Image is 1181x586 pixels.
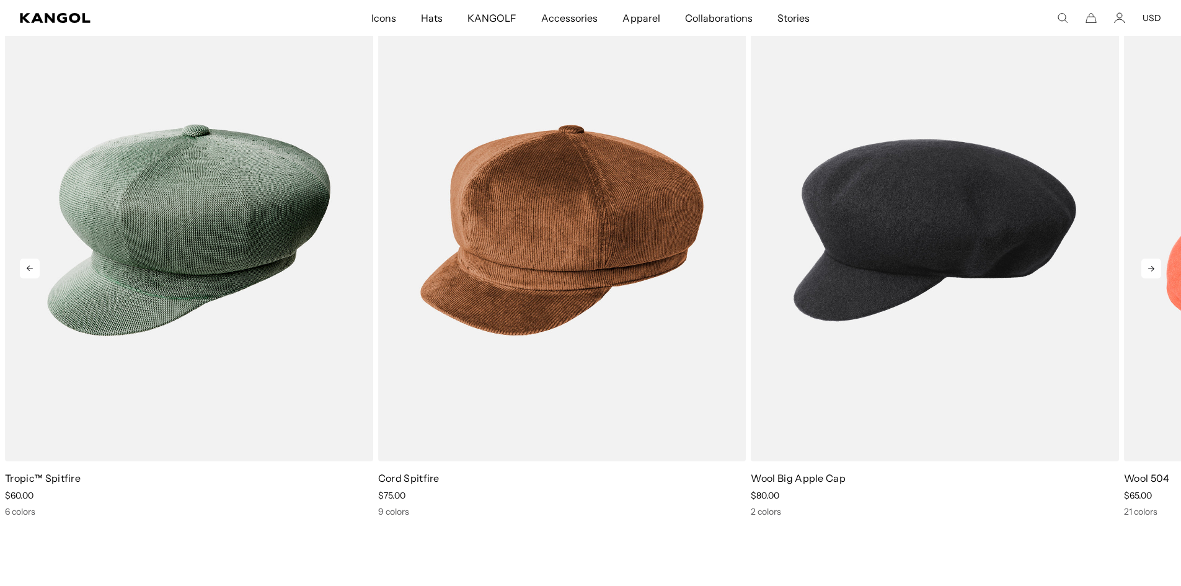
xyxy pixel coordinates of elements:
span: $80.00 [751,490,779,501]
button: Cart [1086,12,1097,24]
a: Kangol [20,13,245,23]
div: 2 colors [751,506,1119,517]
button: USD [1143,12,1161,24]
div: 9 colors [378,506,746,517]
a: Tropic™ Spitfire [5,472,81,484]
a: Account [1114,12,1125,24]
div: 6 colors [5,506,373,517]
span: $75.00 [378,490,405,501]
a: Cord Spitfire [378,472,440,484]
a: Wool Big Apple Cap [751,472,846,484]
span: $65.00 [1124,490,1152,501]
a: Wool 504 [1124,472,1170,484]
span: $60.00 [5,490,33,501]
summary: Search here [1057,12,1068,24]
